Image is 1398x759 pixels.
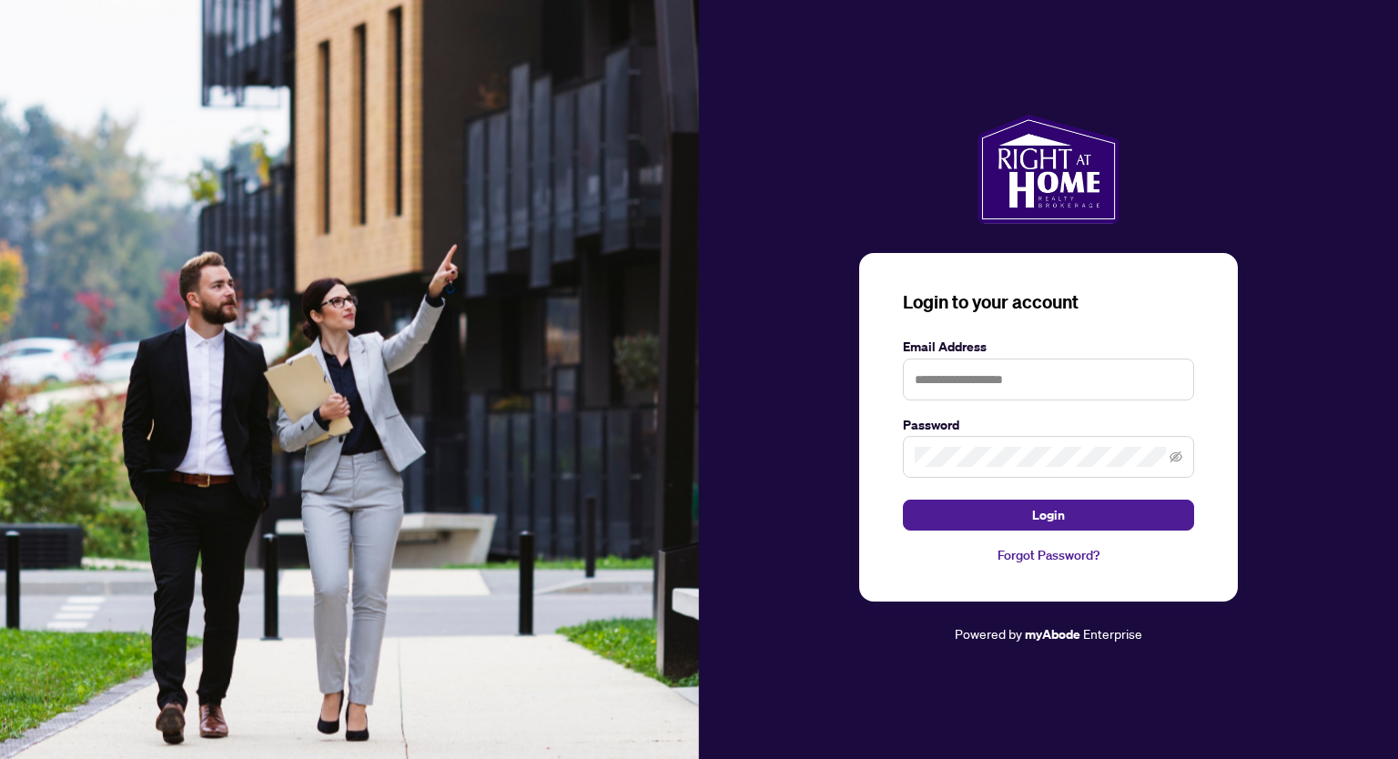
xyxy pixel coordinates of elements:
span: eye-invisible [1170,450,1182,463]
a: myAbode [1025,624,1080,644]
button: Login [903,500,1194,531]
img: ma-logo [978,115,1119,224]
label: Email Address [903,337,1194,357]
span: Enterprise [1083,625,1142,642]
span: Login [1032,501,1065,530]
a: Forgot Password? [903,545,1194,565]
span: Powered by [955,625,1022,642]
h3: Login to your account [903,289,1194,315]
label: Password [903,415,1194,435]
